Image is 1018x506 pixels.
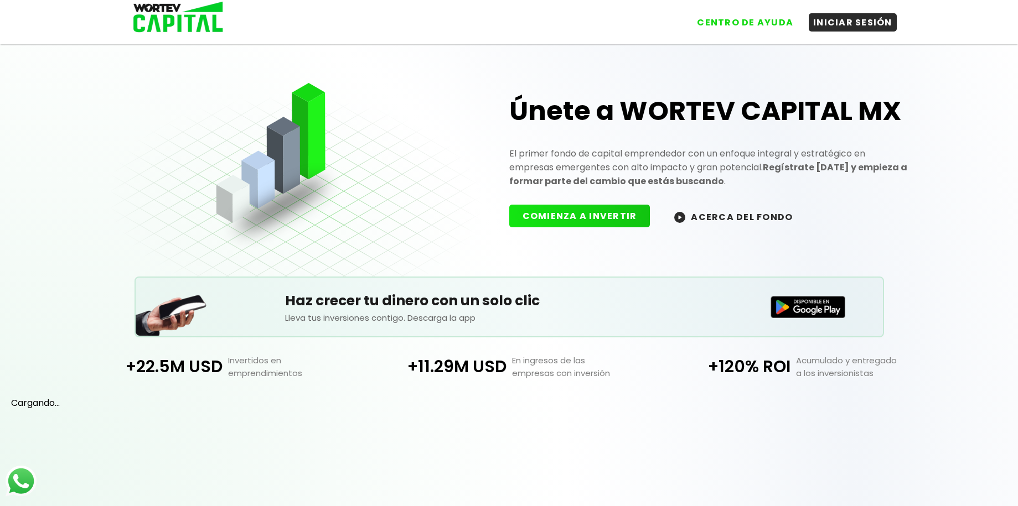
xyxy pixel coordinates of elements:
[798,5,897,32] a: INICIAR SESIÓN
[771,296,846,318] img: Disponible en Google Play
[509,205,650,227] button: COMIENZA A INVERTIR
[136,281,208,336] img: Teléfono
[509,210,662,222] a: COMIENZA A INVERTIR
[367,354,507,379] p: +11.29M USD
[790,354,936,379] p: Acumulado y entregado a los inversionistas
[285,311,733,324] p: Lleva tus inversiones contigo. Descarga la app
[285,290,733,311] h5: Haz crecer tu dinero con un solo clic
[681,5,798,32] a: CENTRO DE AYUDA
[11,396,1007,410] p: Cargando...
[83,354,223,379] p: +22.5M USD
[509,93,908,129] h1: Únete a WORTEV CAPITAL MX
[509,161,907,187] strong: Regístrate [DATE] y empieza a formar parte del cambio que estás buscando
[223,354,368,379] p: Invertidos en emprendimientos
[809,13,897,32] button: INICIAR SESIÓN
[6,466,37,497] img: logos_whatsapp-icon.242b2217.svg
[507,354,652,379] p: En ingresos de las empresas con inversión
[661,205,806,228] button: ACERCA DEL FONDO
[651,354,790,379] p: +120% ROI
[509,147,908,188] p: El primer fondo de capital emprendedor con un enfoque integral y estratégico en empresas emergent...
[693,13,798,32] button: CENTRO DE AYUDA
[674,212,685,223] img: wortev-capital-acerca-del-fondo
